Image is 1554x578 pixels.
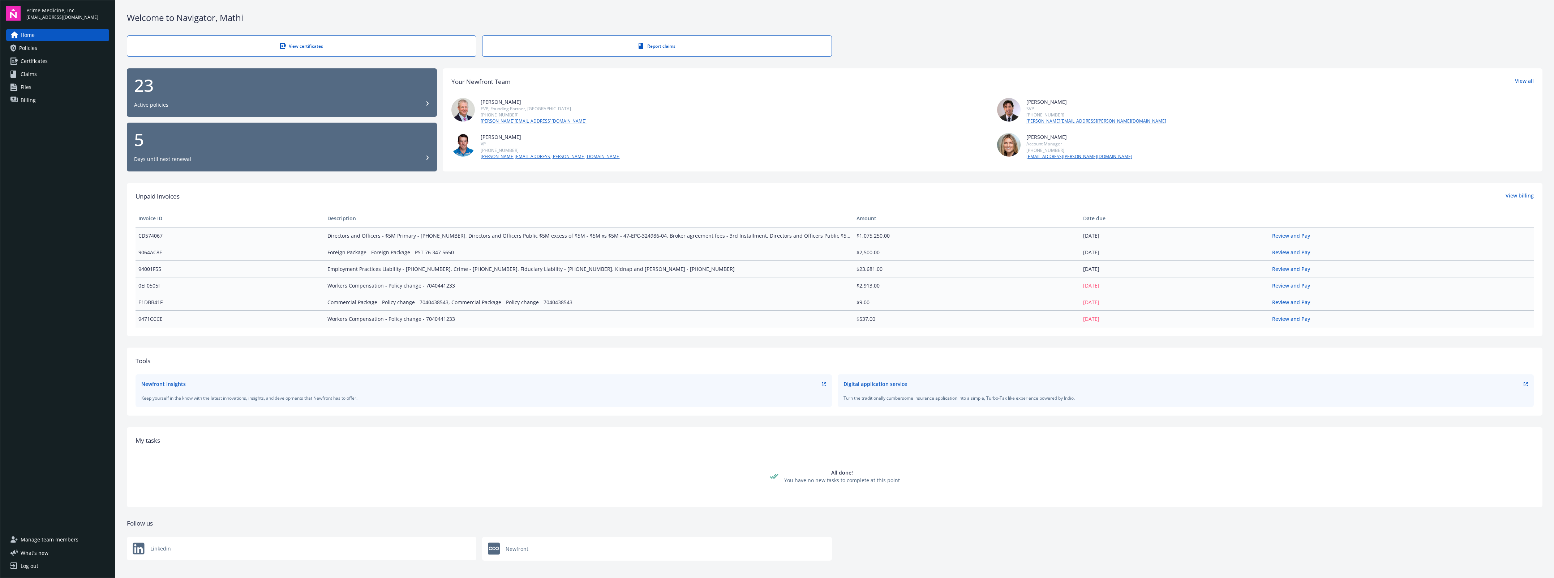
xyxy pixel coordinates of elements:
span: Workers Compensation - Policy change - 7040441233 [327,282,851,289]
a: Billing [6,94,109,106]
div: All done! [784,469,900,476]
a: Review and Pay [1272,232,1316,239]
td: [DATE] [1080,277,1269,294]
div: EVP, Founding Partner, [GEOGRAPHIC_DATA] [481,106,587,112]
span: Unpaid Invoices [136,192,180,201]
div: 5 [134,131,430,148]
td: [DATE] [1080,227,1269,244]
span: Policies [19,42,37,54]
span: Claims [21,68,37,80]
span: Prime Medicine, Inc. [26,7,98,14]
td: [DATE] [1080,310,1269,327]
div: [PERSON_NAME] [481,98,587,106]
a: View all [1515,77,1534,86]
a: Policies [6,42,109,54]
a: View billing [1506,192,1534,201]
div: SVP [1026,106,1166,112]
a: Newfront logoLinkedin [127,537,476,561]
a: Newfront logoNewfront [482,537,832,561]
img: Newfront logo [488,543,500,555]
td: $23,681.00 [854,260,1080,277]
td: $2,913.00 [854,277,1080,294]
td: [DATE] [1080,260,1269,277]
div: Follow us [127,519,1542,528]
div: Your Newfront Team [451,77,511,86]
th: Date due [1080,210,1269,227]
img: navigator-logo.svg [6,6,21,21]
th: Invoice ID [136,210,325,227]
span: Files [21,81,31,93]
a: Certificates [6,55,109,67]
a: [PERSON_NAME][EMAIL_ADDRESS][PERSON_NAME][DOMAIN_NAME] [1026,118,1166,124]
img: photo [451,98,475,122]
div: My tasks [136,436,1534,445]
td: 94001F55 [136,260,325,277]
a: [PERSON_NAME][EMAIL_ADDRESS][DOMAIN_NAME] [481,118,587,124]
a: Review and Pay [1272,249,1316,256]
a: Review and Pay [1272,282,1316,289]
td: 9471CCCE [136,310,325,327]
div: Tools [136,356,1534,366]
span: Foreign Package - Foreign Package - PST 76 347 5650 [327,248,851,256]
div: Active policies [134,101,168,109]
a: Claims [6,68,109,80]
div: Linkedin [127,537,476,560]
td: $9.00 [854,294,1080,310]
td: 0EF0505F [136,277,325,294]
span: Directors and Officers - $5M Primary - [PHONE_NUMBER], Directors and Officers Public $5M excess o... [327,232,851,239]
div: Report claims [497,43,817,49]
span: [EMAIL_ADDRESS][DOMAIN_NAME] [26,14,98,21]
button: 5Days until next renewal [127,123,437,171]
span: Certificates [21,55,48,67]
td: $2,500.00 [854,244,1080,260]
div: Digital application service [843,380,907,388]
img: photo [997,133,1021,157]
div: VP [481,141,621,147]
button: Prime Medicine, Inc.[EMAIL_ADDRESS][DOMAIN_NAME] [26,6,109,21]
td: CD574067 [136,227,325,244]
td: 9064AC8E [136,244,325,260]
div: Newfront [482,537,832,561]
div: [PHONE_NUMBER] [1026,112,1166,118]
button: What's new [6,549,60,557]
div: [PERSON_NAME] [481,133,621,141]
td: $537.00 [854,310,1080,327]
div: [PHONE_NUMBER] [481,112,587,118]
img: photo [451,133,475,157]
a: [PERSON_NAME][EMAIL_ADDRESS][PERSON_NAME][DOMAIN_NAME] [481,153,621,160]
td: [DATE] [1080,294,1269,310]
span: Manage team members [21,534,78,545]
td: [DATE] [1080,244,1269,260]
div: [PHONE_NUMBER] [481,147,621,153]
div: Newfront Insights [141,380,186,388]
td: E1DBB41F [136,294,325,310]
a: Manage team members [6,534,109,545]
span: What ' s new [21,549,48,557]
div: Keep yourself in the know with the latest innovations, insights, and developments that Newfront h... [141,395,826,401]
img: photo [997,98,1021,122]
span: Home [21,29,35,41]
a: Home [6,29,109,41]
div: Welcome to Navigator , Mathi [127,12,1542,24]
th: Amount [854,210,1080,227]
a: Files [6,81,109,93]
button: 23Active policies [127,68,437,117]
div: [PERSON_NAME] [1026,98,1166,106]
div: 23 [134,77,430,94]
div: Log out [21,560,38,572]
a: Review and Pay [1272,265,1316,272]
div: View certificates [142,43,462,49]
th: Description [325,210,854,227]
span: Employment Practices Liability - [PHONE_NUMBER], Crime - [PHONE_NUMBER], Fiduciary Liability - [P... [327,265,851,273]
a: Report claims [482,35,832,57]
div: Days until next renewal [134,156,191,163]
div: Account Manager [1026,141,1132,147]
span: Commercial Package - Policy change - 7040438543, Commercial Package - Policy change - 7040438543 [327,298,851,306]
a: Review and Pay [1272,299,1316,306]
td: $1,075,250.00 [854,227,1080,244]
img: Newfront logo [133,543,145,554]
span: Workers Compensation - Policy change - 7040441233 [327,315,851,323]
a: View certificates [127,35,476,57]
div: [PERSON_NAME] [1026,133,1132,141]
span: Billing [21,94,36,106]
